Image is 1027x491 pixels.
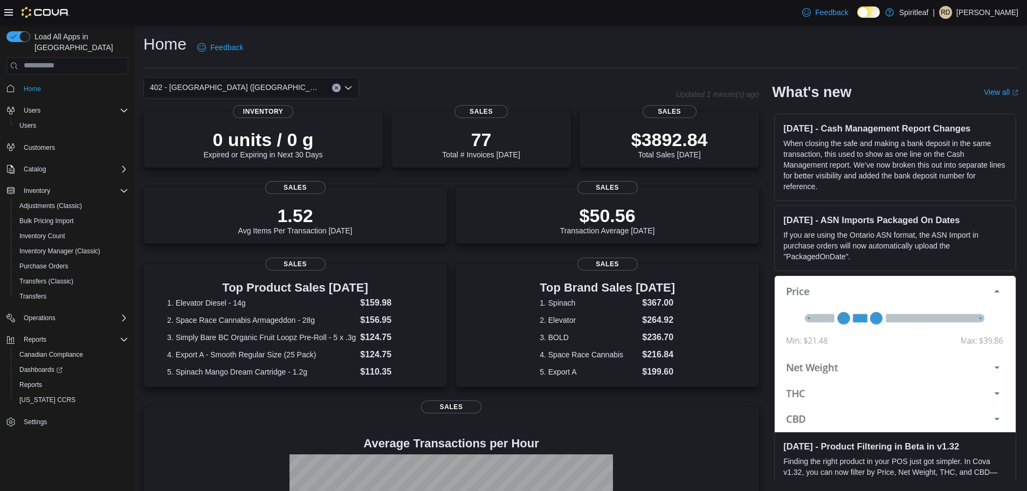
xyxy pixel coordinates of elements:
[19,184,54,197] button: Inventory
[577,258,638,271] span: Sales
[19,292,46,301] span: Transfers
[233,105,293,118] span: Inventory
[642,331,675,344] dd: $236.70
[577,181,638,194] span: Sales
[783,123,1007,134] h3: [DATE] - Cash Management Report Changes
[11,229,133,244] button: Inventory Count
[642,348,675,361] dd: $216.84
[631,129,708,150] p: $3892.84
[15,378,46,391] a: Reports
[19,121,36,130] span: Users
[815,7,848,18] span: Feedback
[15,290,128,303] span: Transfers
[1012,89,1018,96] svg: External link
[798,2,852,23] a: Feedback
[11,259,133,274] button: Purchase Orders
[19,247,100,255] span: Inventory Manager (Classic)
[19,365,63,374] span: Dashboards
[167,315,356,326] dt: 2. Space Race Cannabis Armageddon - 28g
[540,366,638,377] dt: 5. Export A
[19,104,45,117] button: Users
[11,213,133,229] button: Bulk Pricing Import
[19,312,60,324] button: Operations
[15,260,128,273] span: Purchase Orders
[19,396,75,404] span: [US_STATE] CCRS
[933,6,935,19] p: |
[15,348,87,361] a: Canadian Compliance
[19,202,82,210] span: Adjustments (Classic)
[24,85,41,93] span: Home
[19,217,74,225] span: Bulk Pricing Import
[15,199,86,212] a: Adjustments (Classic)
[332,84,341,92] button: Clear input
[11,198,133,213] button: Adjustments (Classic)
[22,7,70,18] img: Cova
[15,245,128,258] span: Inventory Manager (Classic)
[15,393,128,406] span: Washington CCRS
[15,245,105,258] a: Inventory Manager (Classic)
[540,298,638,308] dt: 1. Spinach
[15,215,78,227] a: Bulk Pricing Import
[783,138,1007,192] p: When closing the safe and making a bank deposit in the same transaction, this used to show as one...
[2,310,133,326] button: Operations
[15,119,128,132] span: Users
[193,37,247,58] a: Feedback
[19,163,50,176] button: Catalog
[152,437,750,450] h4: Average Transactions per Hour
[344,84,353,92] button: Open list of options
[631,129,708,159] div: Total Sales [DATE]
[143,33,187,55] h1: Home
[19,141,128,154] span: Customers
[642,365,675,378] dd: $199.60
[360,365,423,378] dd: $110.35
[783,441,1007,452] h3: [DATE] - Product Filtering in Beta in v1.32
[939,6,952,19] div: Ravi D
[15,275,78,288] a: Transfers (Classic)
[899,6,928,19] p: Spiritleaf
[360,331,423,344] dd: $124.75
[19,262,68,271] span: Purchase Orders
[772,84,851,101] h2: What's new
[560,205,655,235] div: Transaction Average [DATE]
[956,6,1018,19] p: [PERSON_NAME]
[2,332,133,347] button: Reports
[238,205,353,235] div: Avg Items Per Transaction [DATE]
[11,118,133,133] button: Users
[19,82,45,95] a: Home
[15,275,128,288] span: Transfers (Classic)
[204,129,323,159] div: Expired or Expiring in Next 30 Days
[238,205,353,226] p: 1.52
[24,165,46,174] span: Catalog
[15,119,40,132] a: Users
[2,162,133,177] button: Catalog
[857,6,880,18] input: Dark Mode
[984,88,1018,96] a: View allExternal link
[167,281,423,294] h3: Top Product Sales [DATE]
[24,314,56,322] span: Operations
[15,230,128,243] span: Inventory Count
[15,260,73,273] a: Purchase Orders
[19,163,128,176] span: Catalog
[15,230,70,243] a: Inventory Count
[2,414,133,430] button: Settings
[642,296,675,309] dd: $367.00
[19,415,128,428] span: Settings
[19,104,128,117] span: Users
[265,181,326,194] span: Sales
[167,366,356,377] dt: 5. Spinach Mango Dream Cartridge - 1.2g
[11,377,133,392] button: Reports
[15,363,128,376] span: Dashboards
[167,298,356,308] dt: 1. Elevator Diesel - 14g
[167,349,356,360] dt: 4. Export A - Smooth Regular Size (25 Pack)
[15,348,128,361] span: Canadian Compliance
[24,418,47,426] span: Settings
[150,81,321,94] span: 402 - [GEOGRAPHIC_DATA] ([GEOGRAPHIC_DATA])
[19,350,83,359] span: Canadian Compliance
[19,82,128,95] span: Home
[19,381,42,389] span: Reports
[560,205,655,226] p: $50.56
[540,349,638,360] dt: 4. Space Race Cannabis
[167,332,356,343] dt: 3. Simply Bare BC Organic Fruit Loopz Pre-Roll - 5 x .3g
[24,143,55,152] span: Customers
